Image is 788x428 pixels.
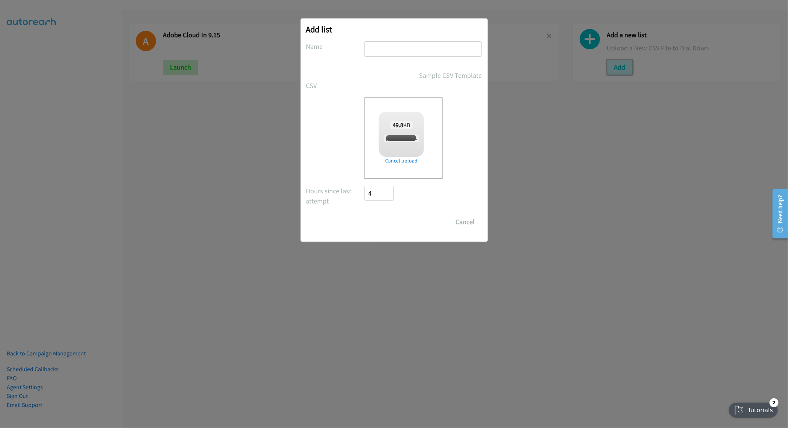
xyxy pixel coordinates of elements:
[767,184,788,244] iframe: Resource Center
[390,121,413,129] span: KB
[306,41,365,52] label: Name
[724,395,782,422] iframe: Checklist
[379,157,424,165] a: Cancel upload
[419,70,482,80] a: Sample CSV Template
[306,24,482,35] h2: Add list
[449,214,482,229] button: Cancel
[393,121,403,129] strong: 49.8
[384,135,504,142] span: [PERSON_NAME] + Splunk FY26Q1 CS - O11Y LOC - HK.csv
[306,80,365,91] label: CSV
[306,186,365,206] label: Hours since last attempt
